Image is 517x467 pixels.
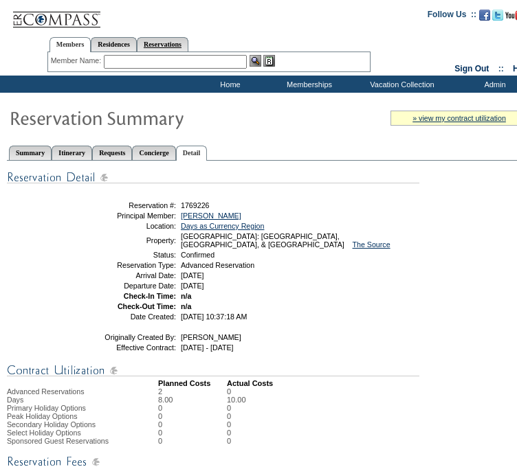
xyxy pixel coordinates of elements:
a: Follow us on Twitter [492,14,503,22]
td: Principal Member: [78,212,176,220]
span: [DATE] - [DATE] [181,343,234,352]
span: [PERSON_NAME] [181,333,241,341]
span: Advanced Reservation [181,261,254,269]
span: Advanced Reservations [7,387,85,396]
td: 10.00 [227,396,246,404]
td: Originally Created By: [78,333,176,341]
img: Reservations [263,55,275,67]
span: Sponsored Guest Reservations [7,437,109,445]
a: The Source [353,240,390,249]
a: Requests [92,146,132,160]
a: Detail [176,146,208,161]
span: [GEOGRAPHIC_DATA]: [GEOGRAPHIC_DATA], [GEOGRAPHIC_DATA], & [GEOGRAPHIC_DATA] [181,232,344,249]
td: 0 [227,429,246,437]
img: Become our fan on Facebook [479,10,490,21]
a: Become our fan on Facebook [479,14,490,22]
strong: Check-In Time: [124,292,176,300]
span: 1769226 [181,201,210,209]
span: [DATE] [181,282,204,290]
td: Arrival Date: [78,271,176,280]
td: Vacation Collection [347,76,454,93]
td: Reservation #: [78,201,176,209]
td: Reservation Type: [78,261,176,269]
td: Departure Date: [78,282,176,290]
span: Days [7,396,23,404]
a: » view my contract utilization [412,114,506,122]
span: n/a [181,292,191,300]
td: 0 [158,420,227,429]
td: 0 [227,437,246,445]
td: Effective Contract: [78,343,176,352]
a: Concierge [132,146,175,160]
span: [DATE] 10:37:18 AM [181,312,247,321]
a: [PERSON_NAME] [181,212,241,220]
span: Secondary Holiday Options [7,420,96,429]
a: Reservations [137,37,188,52]
td: 0 [227,412,246,420]
span: Peak Holiday Options [7,412,77,420]
td: 2 [158,387,227,396]
img: Contract Utilization [7,362,419,379]
td: Property: [78,232,176,249]
td: Follow Us :: [428,8,476,25]
td: 0 [227,404,246,412]
td: 0 [158,412,227,420]
img: Reservaton Summary [9,104,284,131]
td: 0 [158,429,227,437]
td: Planned Costs [158,379,227,387]
a: Members [49,37,91,52]
span: Confirmed [181,251,214,259]
td: Memberships [268,76,347,93]
strong: Check-Out Time: [118,302,176,310]
td: 0 [227,420,246,429]
img: View [250,55,261,67]
td: 0 [158,437,227,445]
a: Residences [91,37,137,52]
td: Date Created: [78,312,176,321]
a: Itinerary [52,146,92,160]
a: Days as Currency Region [181,222,264,230]
img: Reservation Detail [7,169,419,186]
td: 8.00 [158,396,227,404]
span: [DATE] [181,271,204,280]
div: Member Name: [51,55,104,67]
td: 0 [227,387,246,396]
img: Follow us on Twitter [492,10,503,21]
a: Summary [9,146,52,160]
a: Sign Out [454,64,489,73]
td: Status: [78,251,176,259]
td: Home [189,76,268,93]
td: 0 [158,404,227,412]
span: Select Holiday Options [7,429,81,437]
td: Location: [78,222,176,230]
span: Primary Holiday Options [7,404,86,412]
span: n/a [181,302,191,310]
span: :: [498,64,504,73]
